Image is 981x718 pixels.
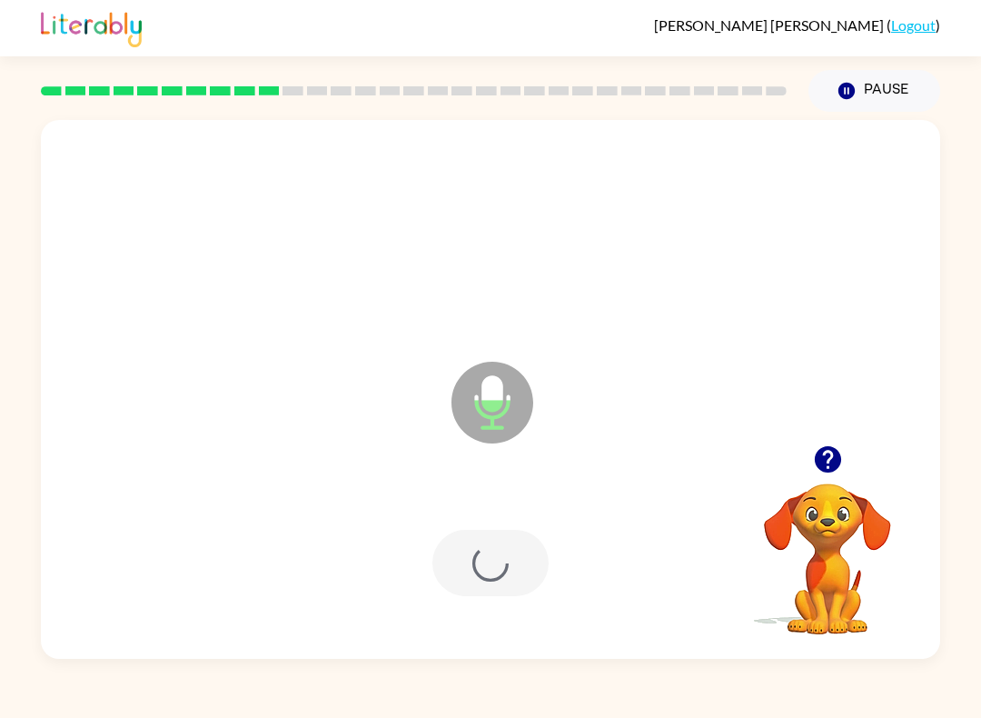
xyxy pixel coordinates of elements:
video: Your browser must support playing .mp4 files to use Literably. Please try using another browser. [737,455,918,637]
img: Literably [41,7,142,47]
button: Pause [808,70,940,112]
a: Logout [891,16,936,34]
div: ( ) [654,16,940,34]
span: [PERSON_NAME] [PERSON_NAME] [654,16,887,34]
